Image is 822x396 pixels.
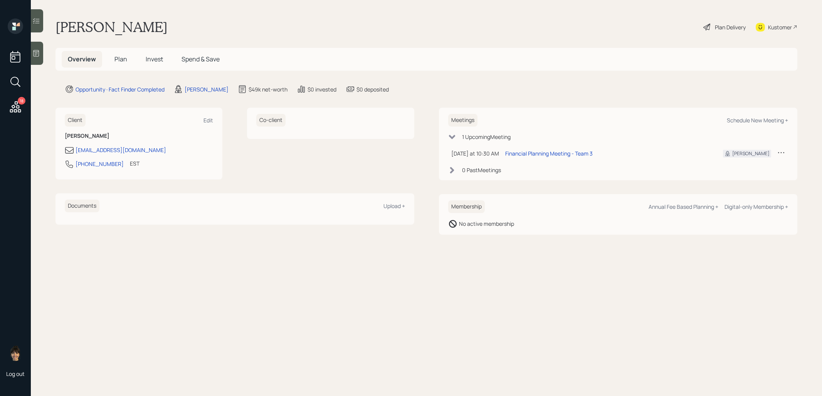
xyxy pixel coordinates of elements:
[448,114,477,127] h6: Meetings
[68,55,96,63] span: Overview
[6,370,25,377] div: Log out
[649,203,718,210] div: Annual Fee Based Planning +
[505,149,593,157] div: Financial Planning Meeting - Team 3
[448,200,485,213] h6: Membership
[249,85,287,93] div: $49k net-worth
[65,200,99,212] h6: Documents
[55,19,168,36] h1: [PERSON_NAME]
[65,114,86,127] h6: Client
[727,117,788,124] div: Schedule New Meeting +
[8,345,23,361] img: treva-nostdahl-headshot.png
[462,166,501,174] div: 0 Past Meeting s
[308,85,336,93] div: $0 invested
[768,23,792,31] div: Kustomer
[185,85,229,93] div: [PERSON_NAME]
[76,146,166,154] div: [EMAIL_ADDRESS][DOMAIN_NAME]
[146,55,163,63] span: Invest
[130,159,140,168] div: EST
[182,55,220,63] span: Spend & Save
[356,85,389,93] div: $0 deposited
[725,203,788,210] div: Digital-only Membership +
[76,85,165,93] div: Opportunity · Fact Finder Completed
[76,160,124,168] div: [PHONE_NUMBER]
[65,133,213,139] h6: [PERSON_NAME]
[256,114,286,127] h6: Co-client
[732,150,770,157] div: [PERSON_NAME]
[459,220,514,228] div: No active membership
[18,97,25,105] div: 18
[114,55,127,63] span: Plan
[383,202,405,210] div: Upload +
[462,133,511,141] div: 1 Upcoming Meeting
[203,117,213,124] div: Edit
[451,149,499,157] div: [DATE] at 10:30 AM
[715,23,746,31] div: Plan Delivery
